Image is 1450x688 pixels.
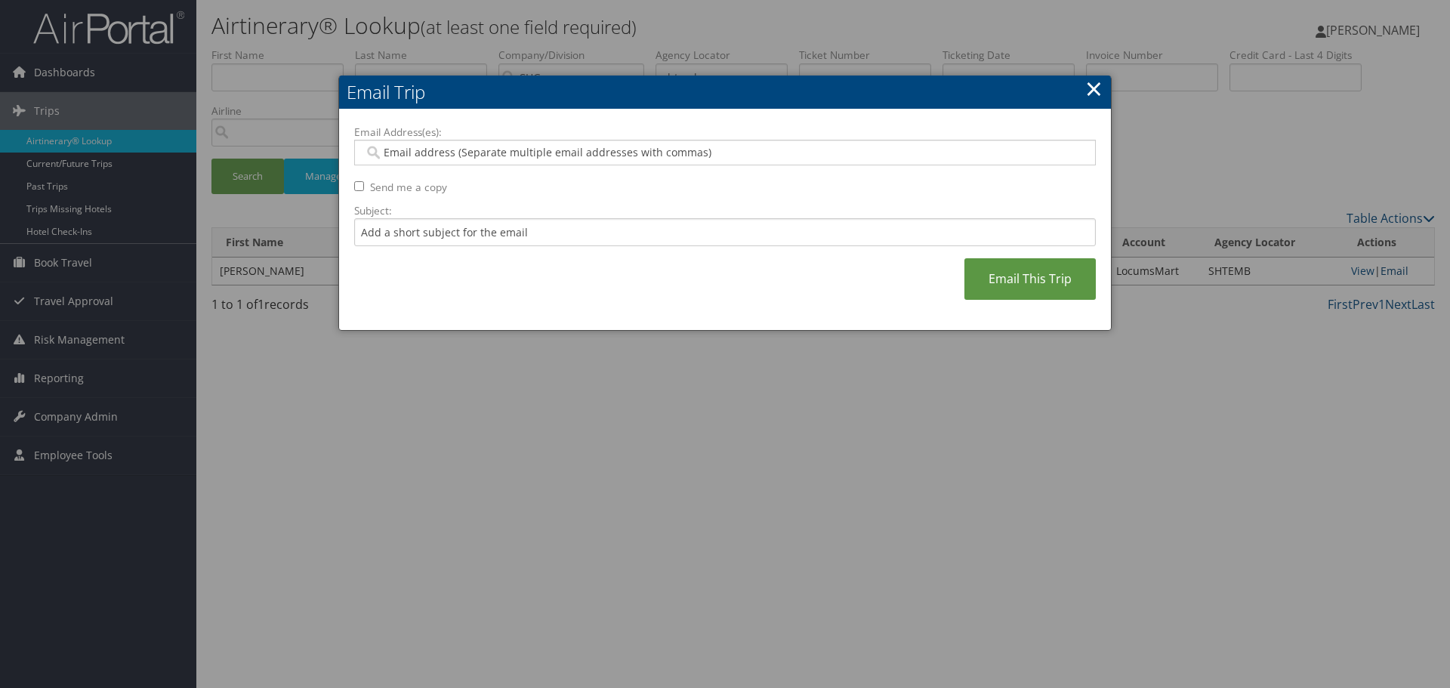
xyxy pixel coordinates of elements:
input: Add a short subject for the email [354,218,1096,246]
input: Email address (Separate multiple email addresses with commas) [364,145,1085,160]
a: × [1085,73,1103,103]
h2: Email Trip [339,76,1111,109]
label: Subject: [354,203,1096,218]
label: Send me a copy [370,180,447,195]
label: Email Address(es): [354,125,1096,140]
a: Email This Trip [964,258,1096,300]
